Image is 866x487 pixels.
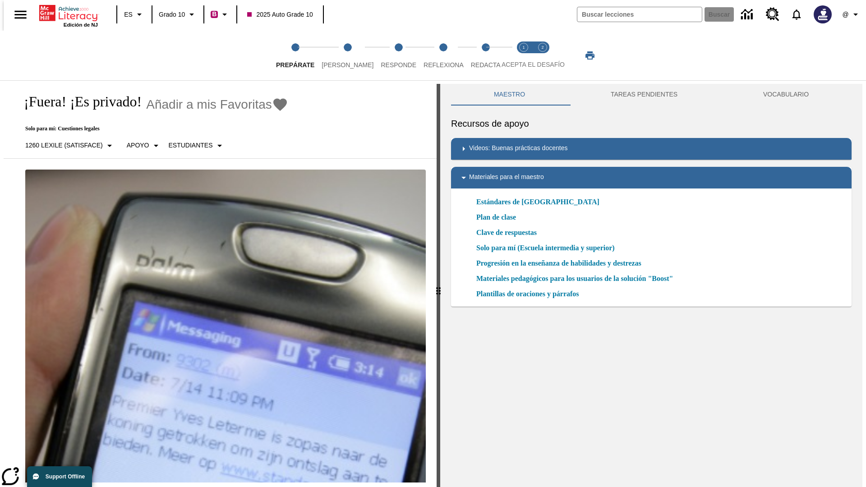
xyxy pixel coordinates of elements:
[146,96,288,112] button: Añadir a mis Favoritas - ¡Fuera! ¡Es privado!
[464,31,508,80] button: Redacta step 5 of 5
[736,2,760,27] a: Centro de información
[476,273,673,284] a: Materiales pedagógicos para los usuarios de la solución "Boost", Se abrirá en una nueva ventana o...
[424,61,464,69] span: Reflexiona
[451,84,852,106] div: Instructional Panel Tabs
[416,31,471,80] button: Reflexiona step 4 of 5
[837,6,866,23] button: Perfil/Configuración
[159,10,185,19] span: Grado 10
[14,125,288,132] p: Solo para mí: Cuestiones legales
[373,31,424,80] button: Responde step 3 of 5
[22,138,119,154] button: Seleccione Lexile, 1260 Lexile (Satisface)
[25,141,103,150] p: 1260 Lexile (Satisface)
[451,138,852,160] div: Videos: Buenas prácticas docentes
[322,61,373,69] span: [PERSON_NAME]
[541,45,544,50] text: 2
[247,10,313,19] span: 2025 Auto Grade 10
[212,9,216,20] span: B
[14,93,142,110] h1: ¡Fuera! ¡Es privado!
[842,10,848,19] span: @
[451,116,852,131] h6: Recursos de apoyo
[314,31,381,80] button: Lee step 2 of 5
[451,167,852,188] div: Materiales para el maestro
[511,31,537,80] button: Acepta el desafío lee step 1 of 2
[7,1,34,28] button: Abrir el menú lateral
[46,473,85,480] span: Support Offline
[440,84,862,487] div: activity
[469,143,567,154] p: Videos: Buenas prácticas docentes
[476,227,537,238] a: Clave de respuestas, Se abrirá en una nueva ventana o pestaña
[165,138,229,154] button: Seleccionar estudiante
[530,31,556,80] button: Acepta el desafío contesta step 2 of 2
[814,5,832,23] img: Avatar
[127,141,149,150] p: Apoyo
[576,47,604,64] button: Imprimir
[124,10,133,19] span: ES
[522,45,525,50] text: 1
[269,31,322,80] button: Prepárate step 1 of 5
[207,6,234,23] button: Boost El color de la clase es rojo violeta. Cambiar el color de la clase.
[469,172,544,183] p: Materiales para el maestro
[808,3,837,26] button: Escoja un nuevo avatar
[381,61,416,69] span: Responde
[169,141,213,150] p: Estudiantes
[476,243,615,253] a: Solo para mí (Escuela intermedia y superior), Se abrirá en una nueva ventana o pestaña
[785,3,808,26] a: Notificaciones
[720,84,852,106] button: VOCABULARIO
[437,84,440,487] div: Pulsa la tecla de intro o la barra espaciadora y luego presiona las flechas de derecha e izquierd...
[568,84,720,106] button: TAREAS PENDIENTES
[451,84,568,106] button: Maestro
[64,22,98,28] span: Edición de NJ
[39,3,98,28] div: Portada
[27,466,92,487] button: Support Offline
[577,7,702,22] input: Buscar campo
[760,2,785,27] a: Centro de recursos, Se abrirá en una pestaña nueva.
[276,61,314,69] span: Prepárate
[471,61,501,69] span: Redacta
[123,138,165,154] button: Tipo de apoyo, Apoyo
[476,197,605,207] a: Estándares de [GEOGRAPHIC_DATA]
[502,61,565,68] span: ACEPTA EL DESAFÍO
[120,6,149,23] button: Lenguaje: ES, Selecciona un idioma
[476,212,516,223] a: Plan de clase, Se abrirá en una nueva ventana o pestaña
[476,289,579,299] a: Plantillas de oraciones y párrafos, Se abrirá en una nueva ventana o pestaña
[146,97,272,112] span: Añadir a mis Favoritas
[155,6,201,23] button: Grado: Grado 10, Elige un grado
[476,258,641,269] a: Progresión en la enseñanza de habilidades y destrezas, Se abrirá en una nueva ventana o pestaña
[4,84,437,482] div: reading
